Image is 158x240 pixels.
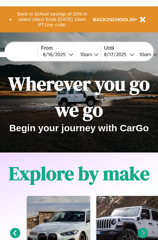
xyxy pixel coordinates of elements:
div: 10am [77,51,94,57]
button: 8/16/2025 [41,51,75,58]
div: 8 / 16 / 2025 [43,51,69,57]
h1: Explore by make [9,160,149,186]
b: BACK2SCHOOL20 [93,17,135,22]
div: 8 / 17 / 2025 [104,51,130,57]
button: 10am [75,51,100,58]
label: From [41,45,100,51]
div: 10am [136,51,153,57]
button: Back to School savings of 20% in select cities! Ends [DATE] 10am PT.Use code: [12,10,93,29]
